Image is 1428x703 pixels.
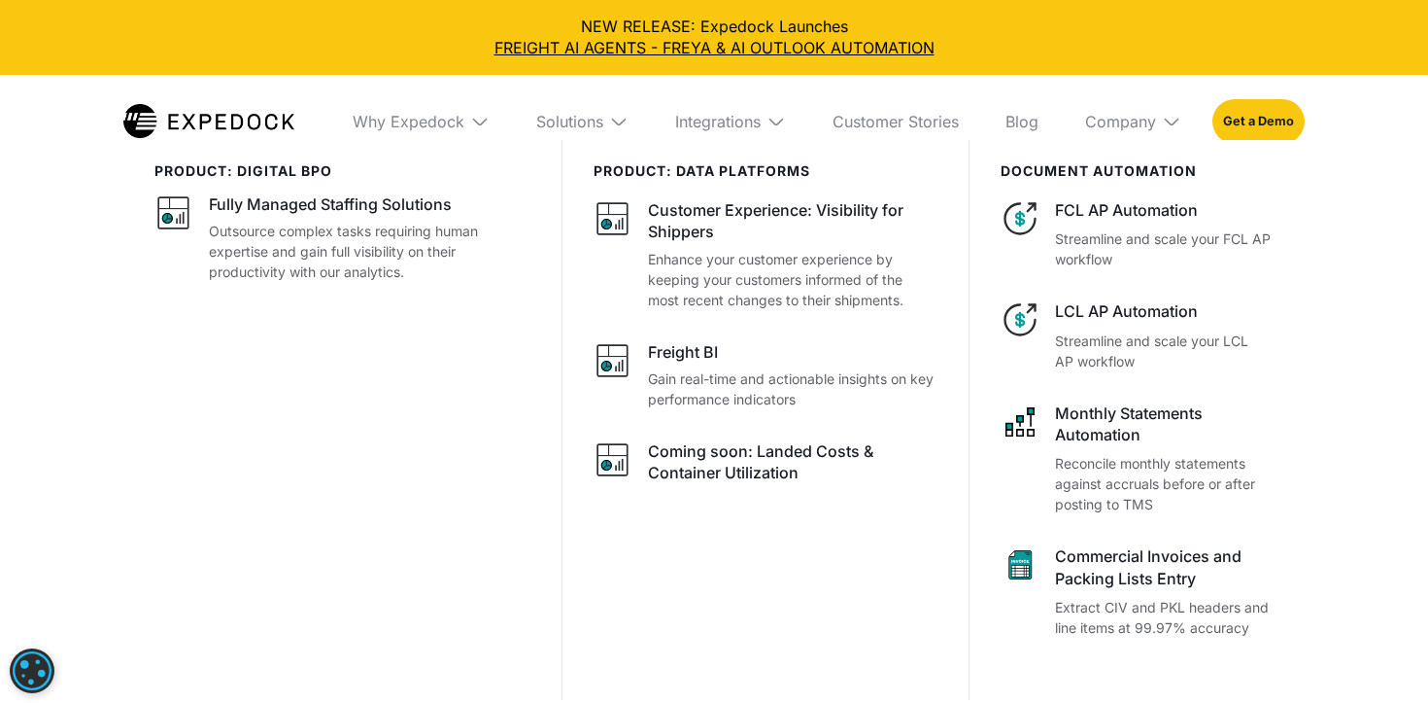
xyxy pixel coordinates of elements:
a: Commercial Invoices and Packing Lists EntryExtract CIV and PKL headers and line items at 99.97% a... [1001,545,1274,638]
a: Blog [990,75,1054,168]
div: Monthly Statements Automation [1055,403,1274,446]
p: Reconcile monthly statements against accruals before or after posting to TMS [1055,453,1274,514]
p: Extract CIV and PKL headers and line items at 99.97% accuracy [1055,597,1274,638]
a: Get a Demo [1212,99,1305,144]
div: Freight BI [648,341,718,363]
div: Company [1070,75,1197,168]
div: Why Expedock [353,112,464,131]
p: Gain real-time and actionable insights on key performance indicators [648,369,937,409]
div: NEW RELEASE: Expedock Launches [16,16,1412,59]
div: product: digital bpo [154,163,530,180]
iframe: Chat Widget [1095,493,1428,703]
div: PRODUCT: data platforms [594,163,937,180]
a: Monthly Statements AutomationReconcile monthly statements against accruals before or after postin... [1001,403,1274,515]
p: Streamline and scale your LCL AP workflow [1055,331,1274,371]
a: LCL AP AutomationStreamline and scale your LCL AP workflow [1001,300,1274,370]
div: Integrations [660,75,801,168]
a: FREIGHT AI AGENTS - FREYA & AI OUTLOOK AUTOMATION [16,37,1412,58]
div: Integrations [675,112,761,131]
a: Customer Stories [817,75,974,168]
div: Solutions [536,112,603,131]
div: Fully Managed Staffing Solutions [209,193,452,215]
div: Coming soon: Landed Costs & Container Utilization [648,440,937,484]
p: Outsource complex tasks requiring human expertise and gain full visibility on their productivity ... [209,221,530,282]
a: FCL AP AutomationStreamline and scale your FCL AP workflow [1001,199,1274,269]
a: Freight BIGain real-time and actionable insights on key performance indicators [594,341,937,409]
a: Customer Experience: Visibility for ShippersEnhance your customer experience by keeping your cust... [594,199,937,310]
div: Commercial Invoices and Packing Lists Entry [1055,545,1274,589]
p: Streamline and scale your FCL AP workflow [1055,228,1274,269]
div: Customer Experience: Visibility for Shippers [648,199,937,243]
div: document automation [1001,163,1274,180]
p: Enhance your customer experience by keeping your customers informed of the most recent changes to... [648,249,937,310]
div: Company [1085,112,1156,131]
div: FCL AP Automation [1055,199,1274,221]
div: Why Expedock [337,75,505,168]
a: Coming soon: Landed Costs & Container Utilization [594,440,937,490]
div: Solutions [521,75,644,168]
a: Fully Managed Staffing SolutionsOutsource complex tasks requiring human expertise and gain full v... [154,193,530,282]
div: LCL AP Automation [1055,300,1274,322]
